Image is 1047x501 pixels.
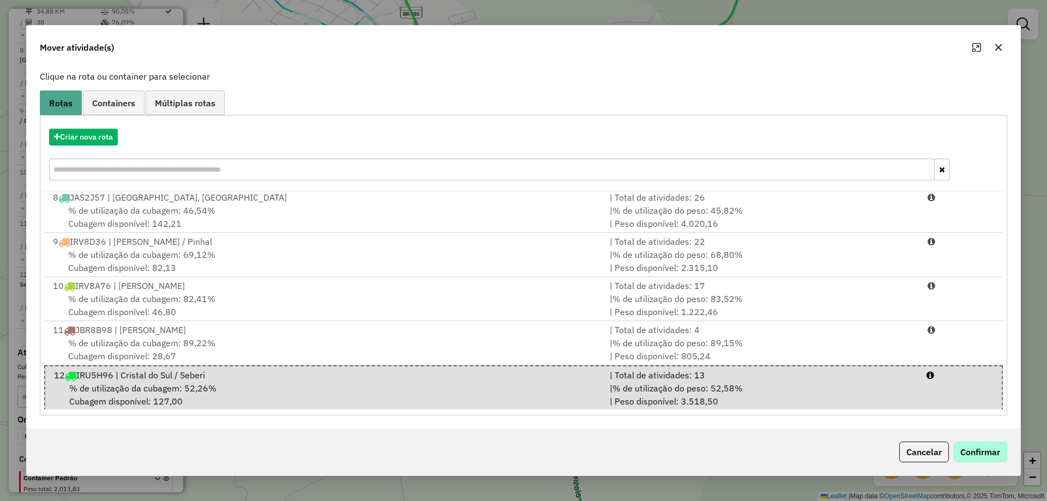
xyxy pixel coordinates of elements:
div: Cubagem disponível: 28,67 [46,336,603,363]
span: Múltiplas rotas [155,99,215,107]
div: | Total de atividades: 4 [603,323,921,336]
div: Cubagem disponível: 127,00 [47,382,603,408]
span: Containers [92,99,135,107]
span: % de utilização da cubagem: 46,54% [68,205,215,216]
span: % de utilização do peso: 83,52% [612,293,743,304]
button: Cancelar [899,442,949,462]
div: 12 IRU5H96 | Cristal do Sul / Seberi [47,369,603,382]
span: % de utilização da cubagem: 69,12% [68,249,215,260]
button: Criar nova rota [49,129,118,146]
div: | | Peso disponível: 2.315,10 [603,248,921,274]
i: Porcentagens após mover as atividades: Cubagem: 77,60% Peso: 77,27% [928,237,935,246]
span: Rotas [49,99,73,107]
span: Mover atividade(s) [40,41,114,54]
span: % de utilização do peso: 45,82% [612,205,743,216]
span: % de utilização do peso: 52,58% [612,383,743,394]
span: % de utilização do peso: 89,15% [612,337,743,348]
div: | | Peso disponível: 805,24 [603,336,921,363]
div: | | Peso disponível: 4.020,16 [603,204,921,230]
span: % de utilização da cubagem: 89,22% [68,337,215,348]
div: 11 JBR8B98 | [PERSON_NAME] [46,323,603,336]
div: Cubagem disponível: 82,13 [46,248,603,274]
button: Confirmar [953,442,1007,462]
div: Cubagem disponível: 142,21 [46,204,603,230]
i: Porcentagens após mover as atividades: Cubagem: 55,02% Peso: 54,29% [928,193,935,202]
button: Maximize [968,39,985,56]
div: 10 IRV8A76 | [PERSON_NAME] [46,279,603,292]
div: Cubagem disponível: 46,80 [46,292,603,318]
span: % de utilização do peso: 68,80% [612,249,743,260]
div: | Total de atividades: 22 [603,235,921,248]
div: | Total de atividades: 26 [603,191,921,204]
div: | Total de atividades: 13 [603,369,920,382]
label: Clique na rota ou container para selecionar [40,70,210,83]
span: % de utilização da cubagem: 52,26% [69,383,216,394]
div: 8 JAS2J57 | [GEOGRAPHIC_DATA], [GEOGRAPHIC_DATA] [46,191,603,204]
div: | | Peso disponível: 3.518,50 [603,382,920,408]
div: | | Peso disponível: 1.222,46 [603,292,921,318]
i: Porcentagens após mover as atividades: Cubagem: 60,73% Peso: 61,05% [926,371,934,379]
div: | Total de atividades: 17 [603,279,921,292]
div: 9 IRV8D36 | [PERSON_NAME] / Pinhal [46,235,603,248]
span: % de utilização da cubagem: 82,41% [68,293,215,304]
i: Porcentagens após mover as atividades: Cubagem: 97,70% Peso: 97,62% [928,325,935,334]
i: Porcentagens após mover as atividades: Cubagem: 90,88% Peso: 91,99% [928,281,935,290]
